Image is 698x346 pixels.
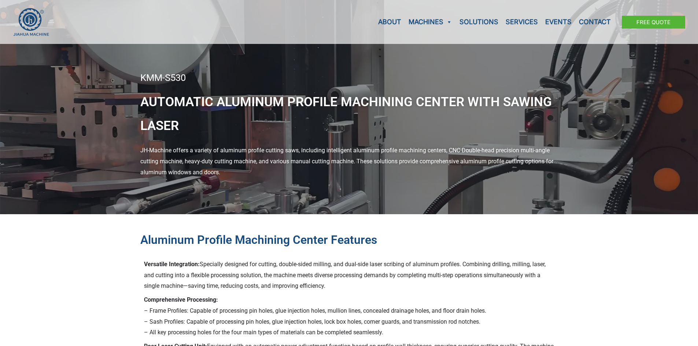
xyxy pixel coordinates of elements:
a: Free Quote [622,16,685,29]
div: KMM-S530 [140,73,558,83]
img: JH Aluminium Window & Door Processing Machines [13,8,49,36]
h2: Aluminum Profile Machining Center Features [140,232,558,248]
strong: Comprehensive Processing: [144,296,218,303]
p: – Frame Profiles: Capable of processing pin holes, glue injection holes, mullion lines, concealed... [144,294,554,338]
div: JH-Machine offers a variety of aluminum profile cutting saws, including intelligent aluminum prof... [140,145,558,178]
strong: Versatile Integration: [144,261,200,268]
h1: Automatic Aluminum Profile Machining Center with Sawing Laser [140,90,558,138]
p: Specially designed for cutting, double-sided milling, and dual-side laser scribing of aluminum pr... [144,259,554,291]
